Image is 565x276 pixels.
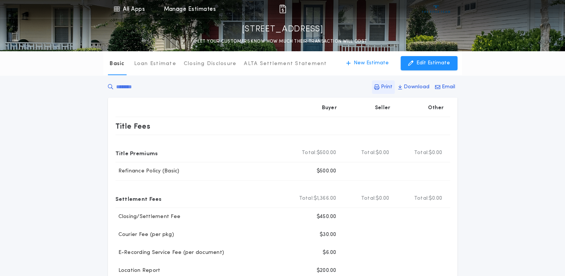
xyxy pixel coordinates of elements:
p: Other [428,104,444,112]
span: $0.00 [429,149,442,157]
button: New Estimate [339,56,396,70]
p: [STREET_ADDRESS] [242,24,323,36]
p: Basic [109,60,124,68]
p: ALTA Settlement Statement [244,60,327,68]
button: Download [396,80,432,94]
img: img [278,4,287,13]
p: Location Report [115,267,161,275]
p: Seller [375,104,391,112]
span: $0.00 [376,195,389,202]
p: Settlement Fees [115,193,162,205]
img: vs-icon [422,5,450,13]
b: Total: [302,149,317,157]
p: $500.00 [317,168,336,175]
p: Print [381,83,392,91]
b: Total: [414,149,429,157]
p: $6.00 [323,249,336,257]
span: $1,366.00 [314,195,336,202]
span: $500.00 [317,149,336,157]
b: Total: [414,195,429,202]
button: Edit Estimate [401,56,457,70]
p: E-Recording Service Fee (per document) [115,249,224,257]
p: Buyer [322,104,337,112]
p: Refinance Policy (Basic) [115,168,180,175]
p: Edit Estimate [416,59,450,67]
b: Total: [361,149,376,157]
p: Email [442,83,455,91]
p: $450.00 [317,213,336,221]
button: Print [372,80,395,94]
button: Email [433,80,457,94]
p: Closing/Settlement Fee [115,213,181,221]
p: Closing Disclosure [184,60,237,68]
p: LET YOUR CUSTOMERS KNOW HOW MUCH THEIR TRANSACTION WILL COST [198,38,367,45]
b: Total: [299,195,314,202]
p: $200.00 [317,267,336,275]
p: New Estimate [354,59,389,67]
p: Title Premiums [115,147,158,159]
span: $0.00 [429,195,442,202]
p: Download [404,83,429,91]
p: $30.00 [320,231,336,239]
b: Total: [361,195,376,202]
p: Courier Fee (per pkg) [115,231,174,239]
p: Loan Estimate [134,60,176,68]
p: Title Fees [115,120,150,132]
span: $0.00 [376,149,389,157]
